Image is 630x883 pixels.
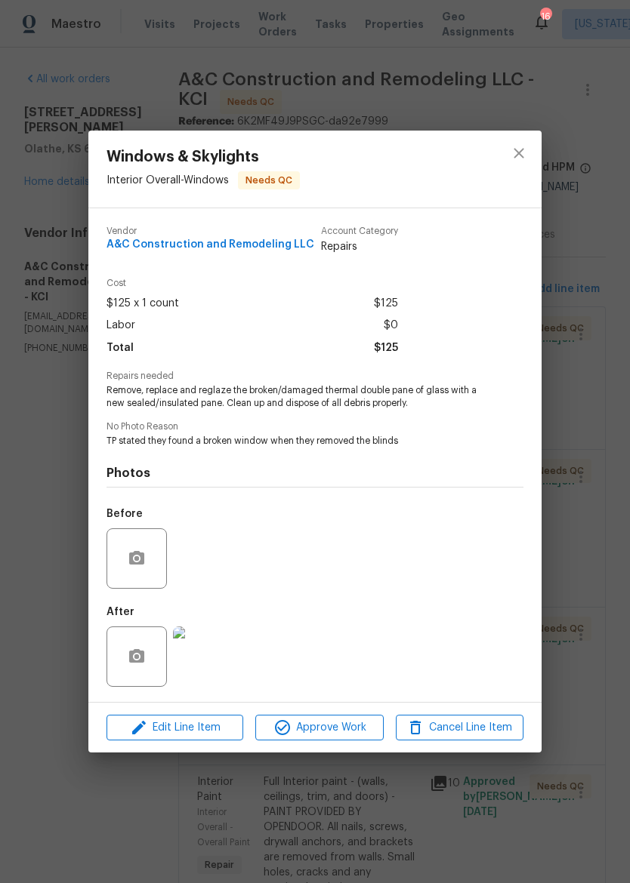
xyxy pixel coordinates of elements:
span: Interior Overall - Windows [107,175,229,186]
span: Remove, replace and reglaze the broken/damaged thermal double pane of glass with a new sealed/ins... [107,384,482,410]
h5: After [107,607,134,617]
span: Cancel Line Item [400,718,519,737]
span: Labor [107,315,135,337]
span: Vendor [107,226,314,236]
span: $0 [384,315,398,337]
span: Windows & Skylights [107,149,300,165]
button: Edit Line Item [107,715,243,741]
span: $125 x 1 count [107,293,179,315]
span: No Photo Reason [107,422,523,432]
h4: Photos [107,466,523,481]
span: TP stated they found a broken window when they removed the blinds [107,435,482,448]
span: $125 [374,293,398,315]
button: close [501,135,537,171]
span: Account Category [321,226,398,236]
span: Needs QC [239,173,298,188]
span: $125 [374,337,398,359]
span: A&C Construction and Remodeling LLC [107,239,314,251]
span: Total [107,337,134,359]
div: 16 [540,9,551,24]
button: Cancel Line Item [396,715,523,741]
span: Cost [107,278,398,288]
h5: Before [107,509,143,519]
span: Repairs needed [107,371,523,381]
span: Approve Work [260,718,378,737]
span: Repairs [321,239,398,254]
button: Approve Work [255,715,383,741]
span: Edit Line Item [111,718,239,737]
